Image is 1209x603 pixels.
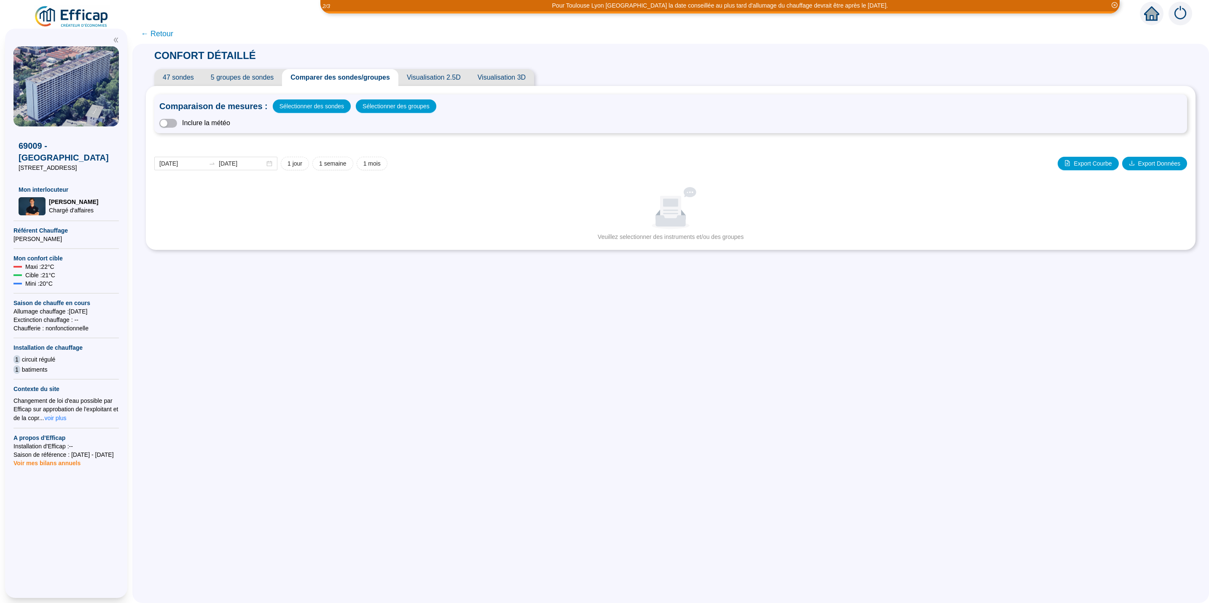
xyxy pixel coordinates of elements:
span: Mon confort cible [13,254,119,263]
span: Maxi : 22 °C [25,263,54,271]
span: Comparer des sondes/groupes [282,69,398,86]
span: swap-right [209,160,215,167]
button: Export Courbe [1058,157,1118,170]
span: Installation d'Efficap : -- [13,442,119,450]
span: Contexte du site [13,385,119,393]
span: 1 [13,355,20,364]
span: double-left [113,37,119,43]
span: 5 groupes de sondes [202,69,282,86]
span: 1 mois [363,159,381,168]
span: 1 [13,365,20,374]
span: Exctinction chauffage : -- [13,316,119,324]
input: Date de début [159,159,205,168]
button: Sélectionner des groupes [356,99,436,113]
span: batiments [22,365,48,374]
button: 1 jour [281,157,309,170]
input: Date de fin [219,159,265,168]
span: to [209,160,215,167]
span: download [1129,160,1135,166]
i: 2 / 3 [322,3,330,9]
button: 1 semaine [312,157,353,170]
span: voir plus [44,414,66,422]
span: home [1144,6,1159,21]
span: [PERSON_NAME] [49,198,98,206]
span: A propos d'Efficap [13,434,119,442]
span: Inclure la météo [182,118,230,128]
span: Installation de chauffage [13,343,119,352]
span: [PERSON_NAME] [13,235,119,243]
button: Sélectionner des sondes [273,99,351,113]
span: 69009 - [GEOGRAPHIC_DATA] [19,140,114,163]
button: voir plus [44,413,67,423]
span: Chaufferie : non fonctionnelle [13,324,119,332]
span: [STREET_ADDRESS] [19,163,114,172]
button: Export Données [1122,157,1187,170]
span: Saison de chauffe en cours [13,299,119,307]
span: 1 jour [287,159,302,168]
span: Export Courbe [1074,159,1112,168]
span: circuit régulé [22,355,55,364]
div: Pour Toulouse Lyon [GEOGRAPHIC_DATA] la date conseillée au plus tard d'allumage du chauffage devr... [552,1,888,10]
span: Référent Chauffage [13,226,119,235]
img: alerts [1169,2,1192,25]
div: Veuillez selectionner des instruments et/ou des groupes [158,233,1184,241]
span: Mon interlocuteur [19,185,114,194]
span: Allumage chauffage : [DATE] [13,307,119,316]
span: Comparaison de mesures : [159,100,268,112]
span: 1 semaine [319,159,347,168]
span: Visualisation 2.5D [398,69,469,86]
button: 1 mois [357,157,387,170]
span: file-image [1064,160,1070,166]
span: Mini : 20 °C [25,279,53,288]
div: Changement de loi d'eau possible par Efficap sur approbation de l'exploitant et de la copr... [13,397,119,423]
span: Saison de référence : [DATE] - [DATE] [13,450,119,459]
span: 47 sondes [154,69,202,86]
span: ← Retour [141,28,173,40]
span: Sélectionner des sondes [279,100,344,112]
img: efficap energie logo [34,5,110,29]
img: Chargé d'affaires [19,197,46,215]
span: Cible : 21 °C [25,271,55,279]
span: Export Données [1138,159,1180,168]
span: close-circle [1112,2,1118,8]
span: Visualisation 3D [469,69,534,86]
span: Sélectionner des groupes [363,100,430,112]
span: CONFORT DÉTAILLÉ [146,50,264,61]
span: Chargé d'affaires [49,206,98,214]
span: Voir mes bilans annuels [13,455,81,466]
